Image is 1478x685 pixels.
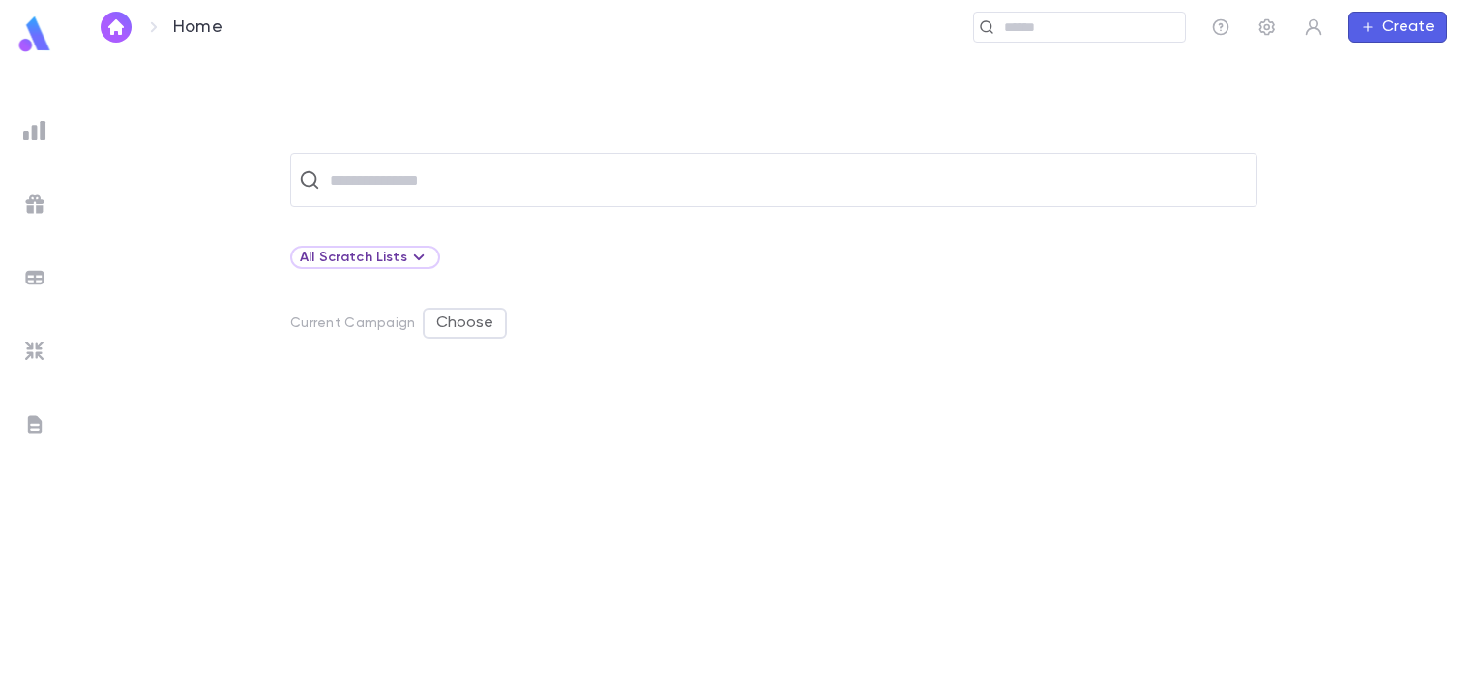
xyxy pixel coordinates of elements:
img: logo [15,15,54,53]
img: campaigns_grey.99e729a5f7ee94e3726e6486bddda8f1.svg [23,193,46,216]
div: All Scratch Lists [300,246,430,269]
button: Create [1348,12,1447,43]
img: home_white.a664292cf8c1dea59945f0da9f25487c.svg [104,19,128,35]
img: imports_grey.530a8a0e642e233f2baf0ef88e8c9fcb.svg [23,340,46,363]
button: Choose [423,308,507,339]
img: letters_grey.7941b92b52307dd3b8a917253454ce1c.svg [23,413,46,436]
p: Current Campaign [290,315,415,331]
p: Home [173,16,222,38]
div: All Scratch Lists [290,246,440,269]
img: reports_grey.c525e4749d1bce6a11f5fe2a8de1b229.svg [23,119,46,142]
img: batches_grey.339ca447c9d9533ef1741baa751efc33.svg [23,266,46,289]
